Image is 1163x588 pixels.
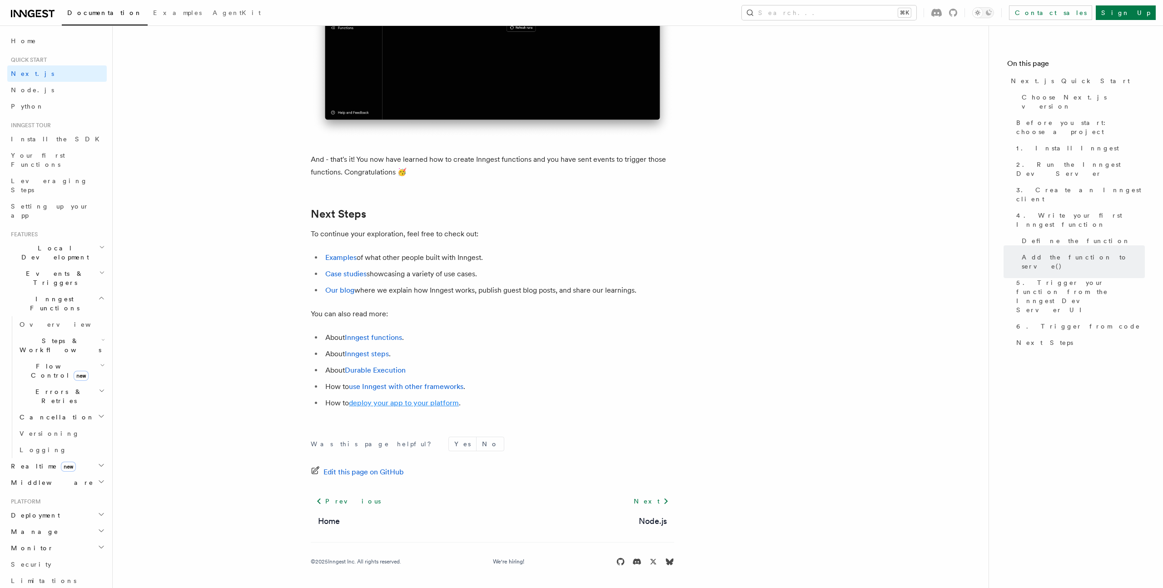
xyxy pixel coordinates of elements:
a: We're hiring! [493,558,524,565]
a: 4. Write your first Inngest function [1013,207,1145,233]
button: Inngest Functions [7,291,107,316]
a: Examples [148,3,207,25]
a: Our blog [325,286,354,294]
span: 1. Install Inngest [1016,144,1119,153]
span: Python [11,103,44,110]
span: Add the function to serve() [1022,253,1145,271]
a: Next.js Quick Start [1007,73,1145,89]
span: Home [11,36,36,45]
li: About [323,364,674,377]
span: Realtime [7,462,76,471]
span: Choose Next.js version [1022,93,1145,111]
button: Cancellation [16,409,107,425]
button: Search...⌘K [742,5,916,20]
a: Inngest functions [345,333,402,342]
button: Steps & Workflows [16,333,107,358]
span: Local Development [7,244,99,262]
button: No [477,437,504,451]
a: Your first Functions [7,147,107,173]
button: Monitor [7,540,107,556]
li: of what other people built with Inngest. [323,251,674,264]
a: Add the function to serve() [1018,249,1145,274]
span: Before you start: choose a project [1016,118,1145,136]
a: Sign Up [1096,5,1156,20]
button: Yes [449,437,476,451]
p: And - that's it! You now have learned how to create Inngest functions and you have sent events to... [311,153,674,179]
span: 3. Create an Inngest client [1016,185,1145,204]
span: 2. Run the Inngest Dev Server [1016,160,1145,178]
li: How to . [323,397,674,409]
span: Setting up your app [11,203,89,219]
a: Inngest steps [345,349,389,358]
button: Realtimenew [7,458,107,474]
span: Examples [153,9,202,16]
a: Security [7,556,107,573]
span: new [74,371,89,381]
span: Manage [7,527,59,536]
span: Monitor [7,543,54,553]
a: Python [7,98,107,115]
a: 3. Create an Inngest client [1013,182,1145,207]
div: © 2025 Inngest Inc. All rights reserved. [311,558,401,565]
li: where we explain how Inngest works, publish guest blog posts, and share our learnings. [323,284,674,297]
span: Limitations [11,577,76,584]
span: 5. Trigger your function from the Inngest Dev Server UI [1016,278,1145,314]
span: AgentKit [213,9,261,16]
a: 5. Trigger your function from the Inngest Dev Server UI [1013,274,1145,318]
button: Deployment [7,507,107,523]
a: Before you start: choose a project [1013,115,1145,140]
h4: On this page [1007,58,1145,73]
a: Previous [311,493,386,509]
span: Middleware [7,478,94,487]
span: Inngest tour [7,122,51,129]
button: Flow Controlnew [16,358,107,384]
span: Next.js Quick Start [1011,76,1130,85]
span: Deployment [7,511,60,520]
button: Toggle dark mode [972,7,994,18]
span: Cancellation [16,413,94,422]
a: use Inngest with other frameworks [349,382,463,391]
span: Events & Triggers [7,269,99,287]
li: About . [323,331,674,344]
button: Errors & Retries [16,384,107,409]
p: To continue your exploration, feel free to check out: [311,228,674,240]
p: Was this page helpful? [311,439,437,448]
li: About . [323,348,674,360]
a: Case studies [325,269,367,278]
a: 1. Install Inngest [1013,140,1145,156]
span: 6. Trigger from code [1016,322,1140,331]
span: Node.js [11,86,54,94]
a: Documentation [62,3,148,25]
span: new [61,462,76,472]
span: Features [7,231,38,238]
span: Logging [20,446,67,453]
a: Leveraging Steps [7,173,107,198]
a: Next Steps [311,208,366,220]
a: Durable Execution [345,366,406,374]
button: Events & Triggers [7,265,107,291]
button: Local Development [7,240,107,265]
span: Overview [20,321,113,328]
a: Node.js [7,82,107,98]
a: AgentKit [207,3,266,25]
span: Define the function [1022,236,1130,245]
li: How to . [323,380,674,393]
span: Quick start [7,56,47,64]
span: Inngest Functions [7,294,98,313]
a: Node.js [639,515,667,528]
a: Edit this page on GitHub [311,466,404,478]
span: Leveraging Steps [11,177,88,194]
span: Flow Control [16,362,100,380]
a: Choose Next.js version [1018,89,1145,115]
button: Manage [7,523,107,540]
a: Home [318,515,340,528]
span: Platform [7,498,41,505]
div: Inngest Functions [7,316,107,458]
a: Home [7,33,107,49]
span: Install the SDK [11,135,105,143]
a: Versioning [16,425,107,442]
a: Next [628,493,674,509]
button: Middleware [7,474,107,491]
span: Steps & Workflows [16,336,101,354]
span: Errors & Retries [16,387,99,405]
